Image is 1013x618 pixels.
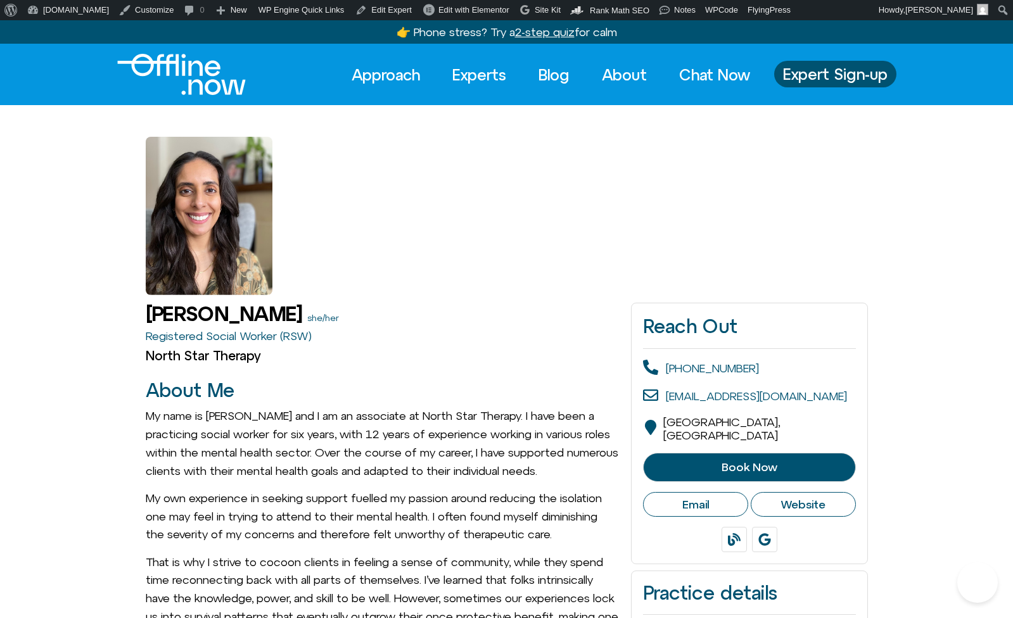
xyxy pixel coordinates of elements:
a: Book Now [643,453,855,482]
a: Email [643,492,748,517]
span: Edit with Elementor [438,5,509,15]
p: My name is [PERSON_NAME] and I am an associate at North Star Therapy. I have been a practicing so... [146,407,619,480]
a: Experts [441,61,518,89]
a: Website [751,492,856,517]
h2: North Star Therapy [146,348,619,363]
h2: Reach Out [643,315,855,337]
a: Blog [527,61,581,89]
a: Expert Sign-up [774,61,896,87]
nav: Menu [340,61,761,89]
a: [EMAIL_ADDRESS][DOMAIN_NAME] [666,389,847,403]
span: Site Kit [535,5,561,15]
a: Registered Social Worker (RSW) [146,329,312,343]
div: Logo [117,54,224,95]
span: Rank Math SEO [590,6,649,15]
a: [PHONE_NUMBER] [666,362,759,375]
h1: [PERSON_NAME] [146,303,302,325]
a: Chat Now [668,61,761,89]
span: Email [682,498,709,512]
u: 2-step quiz [515,25,575,39]
span: Website [780,498,825,512]
a: Approach [340,61,431,89]
span: Expert Sign-up [783,66,888,82]
h2: Practice details [643,583,855,603]
span: [GEOGRAPHIC_DATA], [GEOGRAPHIC_DATA] [663,415,780,443]
span: [PERSON_NAME] [905,5,973,15]
p: My own experience in seeking support fuelled my passion around reducing the isolation one may fee... [146,489,619,544]
a: 👉 Phone stress? Try a2-step quizfor calm [397,25,617,39]
img: Offline.Now logo in white. Text of the words offline.now with a line going through the "O" [117,54,246,95]
a: she/her [307,313,339,323]
a: About [590,61,658,89]
iframe: Botpress [957,562,998,603]
span: Book Now [722,461,777,474]
h2: About Me [146,380,619,401]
